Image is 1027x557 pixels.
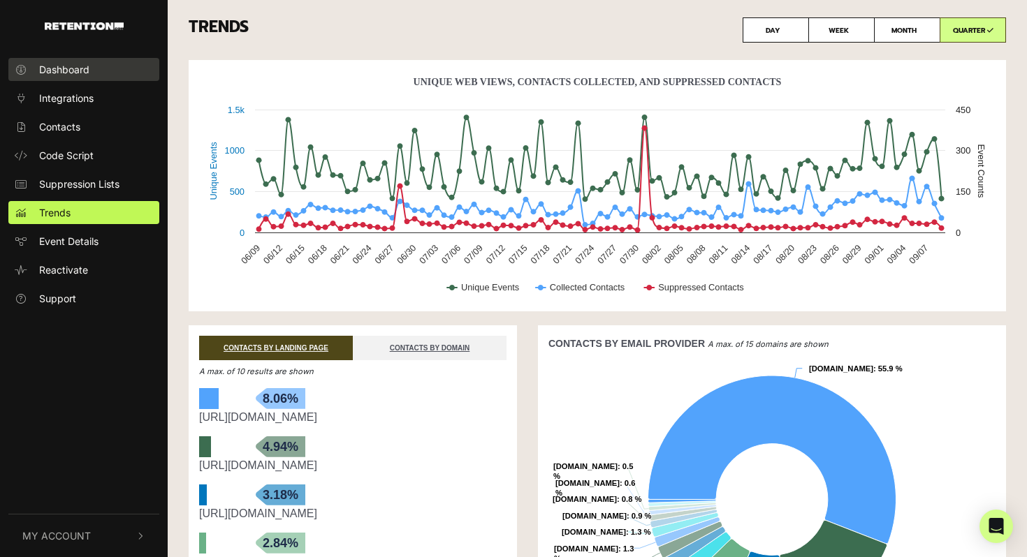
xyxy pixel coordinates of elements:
span: Integrations [39,91,94,105]
a: Suppression Lists [8,172,159,195]
span: Support [39,291,76,306]
text: 07/24 [573,243,596,266]
text: Unique Events [461,282,519,292]
text: 07/03 [417,243,440,266]
text: : 1.3 % [562,528,650,536]
a: Integrations [8,87,159,110]
a: Event Details [8,230,159,253]
text: 06/12 [261,243,284,266]
text: : 0.6 % [555,479,635,497]
div: Open Intercom Messenger [979,510,1013,543]
text: 07/12 [484,243,507,266]
a: Support [8,287,159,310]
span: Code Script [39,148,94,163]
a: CONTACTS BY LANDING PAGE [199,336,353,360]
text: 08/23 [796,243,819,266]
span: 4.94% [256,436,305,457]
label: WEEK [808,17,875,43]
em: A max. of 10 results are shown [199,366,314,376]
tspan: [DOMAIN_NAME] [554,544,618,553]
text: 06/30 [395,243,418,266]
a: Trends [8,201,159,224]
text: Event Counts [976,144,986,198]
text: 1000 [225,145,245,156]
a: [URL][DOMAIN_NAME] [199,507,317,519]
text: 1.5k [228,105,245,115]
strong: CONTACTS BY EMAIL PROVIDER [548,338,705,349]
label: QUARTER [940,17,1006,43]
text: Unique Web Views, Contacts Collected, And Suppressed Contacts [414,77,782,87]
tspan: [DOMAIN_NAME] [553,462,618,470]
text: 07/21 [551,243,574,266]
text: Suppressed Contacts [658,282,743,292]
h3: TRENDS [189,17,1006,43]
text: 08/11 [706,243,729,266]
text: 06/18 [306,243,329,266]
img: Retention.com [45,22,124,30]
tspan: [DOMAIN_NAME] [809,364,873,373]
tspan: [DOMAIN_NAME] [553,495,617,503]
span: 8.06% [256,388,305,409]
text: 08/29 [840,243,864,266]
em: A max. of 15 domains are shown [708,339,829,349]
text: 08/26 [818,243,841,266]
text: : 0.8 % [553,495,641,503]
a: [URL][DOMAIN_NAME] [199,411,317,423]
a: Dashboard [8,58,159,81]
div: https://co-collections.com/ [199,457,507,474]
text: 06/27 [372,243,395,266]
span: Suppression Lists [39,177,119,191]
label: MONTH [874,17,940,43]
text: 06/24 [350,243,373,266]
text: 08/14 [729,243,752,266]
text: 07/09 [462,243,485,266]
text: 08/05 [662,243,685,266]
text: 08/20 [773,243,796,266]
text: 07/06 [439,243,462,266]
text: : 0.5 % [553,462,633,480]
text: Unique Events [208,142,219,200]
a: Reactivate [8,258,159,281]
text: Collected Contacts [550,282,625,292]
span: Trends [39,205,71,220]
text: 450 [956,105,970,115]
text: 07/27 [595,243,618,266]
text: 06/09 [239,243,262,266]
span: 3.18% [256,484,305,505]
span: My Account [22,528,91,543]
text: 08/02 [640,243,663,266]
span: 2.84% [256,533,305,554]
a: [URL][DOMAIN_NAME] [199,459,317,471]
text: 08/17 [751,243,774,266]
span: Reactivate [39,262,88,277]
text: 07/18 [528,243,551,266]
text: 09/07 [907,243,930,266]
span: Contacts [39,119,80,134]
span: Event Details [39,234,99,248]
text: 06/15 [284,243,307,266]
tspan: [DOMAIN_NAME] [562,512,627,520]
text: 09/04 [884,243,908,266]
text: 09/01 [862,243,885,266]
span: Dashboard [39,62,89,77]
text: 0 [240,228,245,238]
text: 07/15 [506,243,529,266]
div: https://co-collections.com/collections/sale [199,409,507,426]
text: 150 [956,186,970,197]
text: 07/30 [618,243,641,266]
svg: Unique Web Views, Contacts Collected, And Suppressed Contacts [199,70,996,308]
text: 0 [956,228,961,238]
a: Code Script [8,144,159,167]
text: 06/21 [328,243,351,266]
a: CONTACTS BY DOMAIN [353,336,507,360]
div: https://co-collections.com/collections/new-arrivals [199,505,507,522]
label: DAY [743,17,809,43]
button: My Account [8,514,159,557]
tspan: [DOMAIN_NAME] [555,479,620,487]
tspan: [DOMAIN_NAME] [562,528,626,536]
a: Contacts [8,115,159,138]
text: 08/08 [684,243,707,266]
text: 500 [230,186,245,197]
text: 300 [956,145,970,156]
text: : 0.9 % [562,512,651,520]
